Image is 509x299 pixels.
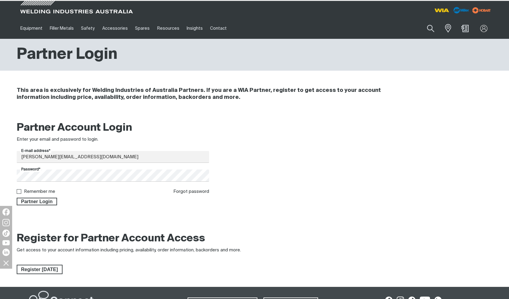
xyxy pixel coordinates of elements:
a: Filler Metals [46,18,77,39]
nav: Main [17,18,374,39]
button: Search products [420,21,441,35]
a: Insights [183,18,206,39]
img: LinkedIn [2,249,10,256]
label: Remember me [24,189,55,194]
a: Accessories [99,18,131,39]
img: hide socials [1,258,11,268]
a: Forgot password [173,189,209,194]
h1: Partner Login [17,45,117,65]
input: Product name or item number... [413,21,441,35]
a: Shopping cart ( product(s)) [460,25,470,32]
img: miller [470,6,493,15]
img: TikTok [2,230,10,237]
h4: This area is exclusively for Welding Industries of Australia Partners. If you are a WIA Partner, ... [17,87,412,101]
button: Partner Login [17,198,57,206]
span: Register [DATE] [17,265,62,274]
a: Safety [77,18,98,39]
img: YouTube [2,240,10,245]
a: Spares [131,18,153,39]
img: Instagram [2,219,10,226]
a: Register Today [17,265,63,274]
a: Resources [153,18,183,39]
a: Equipment [17,18,46,39]
div: Enter your email and password to login. [17,136,209,143]
a: Contact [206,18,230,39]
h2: Partner Account Login [17,121,209,135]
h2: Register for Partner Account Access [17,232,205,245]
img: Facebook [2,208,10,216]
span: Get access to your account information including pricing, availability, order information, backor... [17,248,241,252]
